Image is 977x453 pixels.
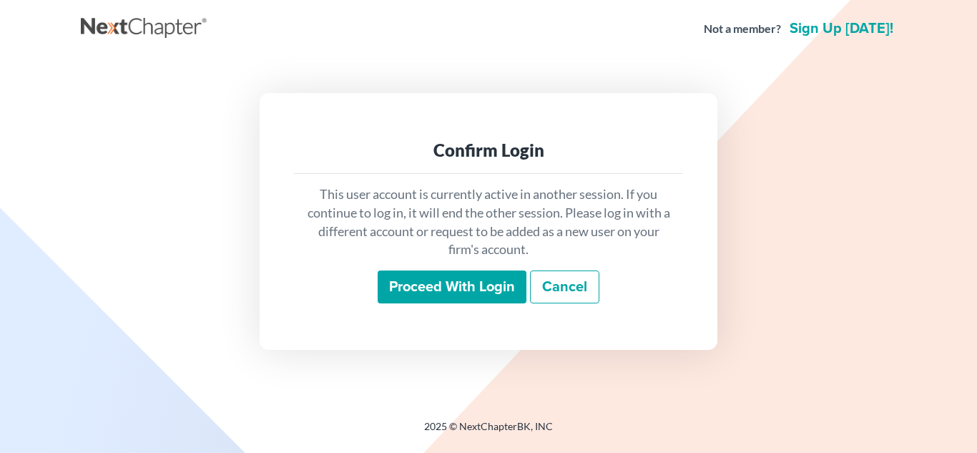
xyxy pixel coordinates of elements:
div: 2025 © NextChapterBK, INC [81,419,896,445]
p: This user account is currently active in another session. If you continue to log in, it will end ... [305,185,672,259]
a: Sign up [DATE]! [787,21,896,36]
input: Proceed with login [378,271,526,303]
div: Confirm Login [305,139,672,162]
strong: Not a member? [704,21,781,37]
a: Cancel [530,271,599,303]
